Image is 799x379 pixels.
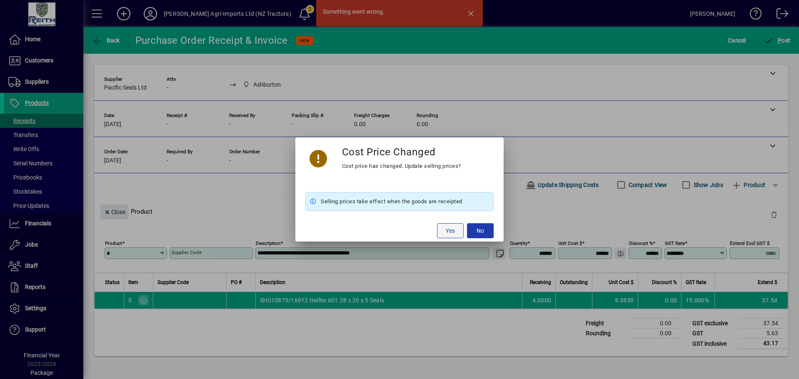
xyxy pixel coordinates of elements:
[477,227,484,235] span: No
[342,146,436,158] h3: Cost Price Changed
[437,223,464,238] button: Yes
[446,227,455,235] span: Yes
[342,161,461,171] div: Cost price has changed. Update selling prices?
[321,197,462,207] span: Selling prices take effect when the goods are receipted
[467,223,494,238] button: No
